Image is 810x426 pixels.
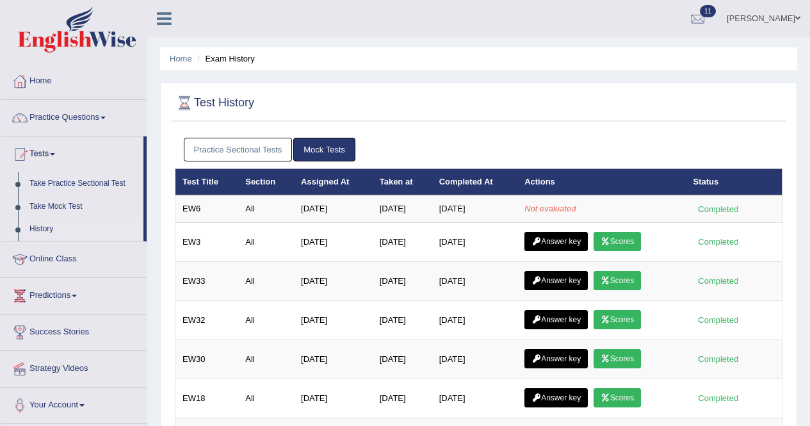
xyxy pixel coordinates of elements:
[194,53,255,65] li: Exam History
[175,379,239,418] td: EW18
[175,340,239,379] td: EW30
[238,379,294,418] td: All
[1,278,147,310] a: Predictions
[373,222,432,261] td: [DATE]
[524,349,588,368] a: Answer key
[238,222,294,261] td: All
[693,274,743,288] div: Completed
[294,340,373,379] td: [DATE]
[1,388,147,420] a: Your Account
[432,195,518,222] td: [DATE]
[432,168,518,195] th: Completed At
[594,271,641,290] a: Scores
[524,388,588,407] a: Answer key
[432,261,518,300] td: [DATE]
[175,195,239,222] td: EW6
[175,168,239,195] th: Test Title
[175,94,254,113] h2: Test History
[294,379,373,418] td: [DATE]
[24,195,143,218] a: Take Mock Test
[238,168,294,195] th: Section
[373,379,432,418] td: [DATE]
[1,100,147,132] a: Practice Questions
[170,54,192,63] a: Home
[693,391,743,405] div: Completed
[693,352,743,366] div: Completed
[294,168,373,195] th: Assigned At
[24,172,143,195] a: Take Practice Sectional Test
[175,300,239,340] td: EW32
[294,300,373,340] td: [DATE]
[594,232,641,251] a: Scores
[373,300,432,340] td: [DATE]
[693,313,743,327] div: Completed
[1,136,143,168] a: Tests
[432,222,518,261] td: [DATE]
[524,232,588,251] a: Answer key
[686,168,782,195] th: Status
[373,261,432,300] td: [DATE]
[594,349,641,368] a: Scores
[238,340,294,379] td: All
[373,195,432,222] td: [DATE]
[1,315,147,347] a: Success Stories
[238,300,294,340] td: All
[294,195,373,222] td: [DATE]
[524,310,588,329] a: Answer key
[294,261,373,300] td: [DATE]
[594,310,641,329] a: Scores
[293,138,355,161] a: Mock Tests
[1,63,147,95] a: Home
[693,235,743,249] div: Completed
[294,222,373,261] td: [DATE]
[24,218,143,241] a: History
[700,5,716,17] span: 11
[432,340,518,379] td: [DATE]
[175,222,239,261] td: EW3
[238,195,294,222] td: All
[175,261,239,300] td: EW33
[594,388,641,407] a: Scores
[432,379,518,418] td: [DATE]
[524,204,576,213] em: Not evaluated
[1,351,147,383] a: Strategy Videos
[517,168,686,195] th: Actions
[373,340,432,379] td: [DATE]
[184,138,293,161] a: Practice Sectional Tests
[432,300,518,340] td: [DATE]
[1,242,147,274] a: Online Class
[373,168,432,195] th: Taken at
[693,202,743,216] div: Completed
[238,261,294,300] td: All
[524,271,588,290] a: Answer key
